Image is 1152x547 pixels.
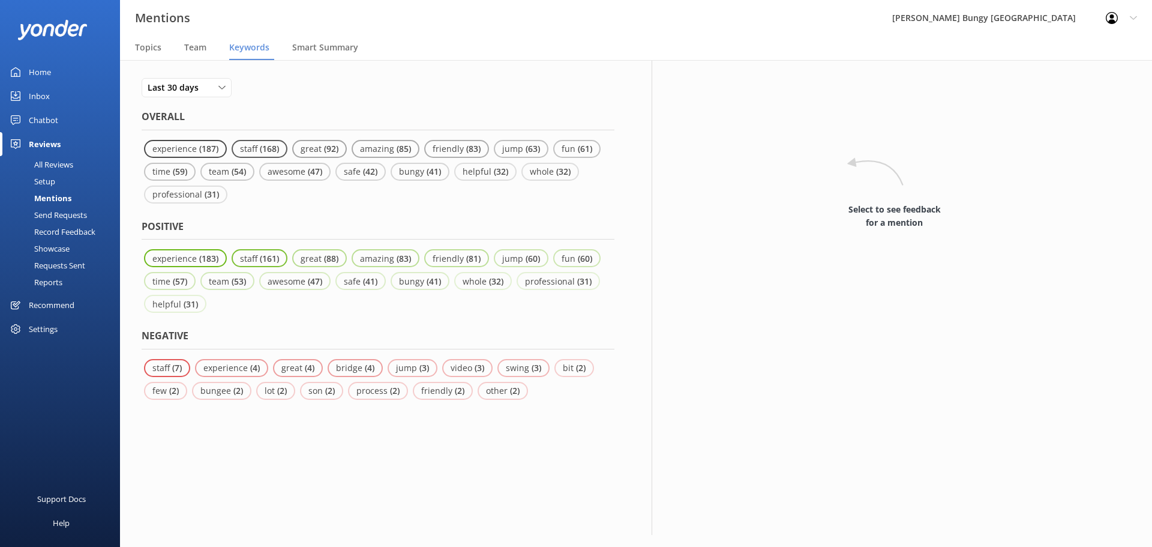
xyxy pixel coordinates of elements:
p: ( 83 ) [466,143,481,154]
p: ( 187 ) [199,143,218,154]
p: bridge [336,362,365,373]
p: ( 183 ) [199,253,218,264]
p: ( 61 ) [578,143,592,154]
p: safe [344,166,363,177]
p: experience [152,253,199,264]
p: safe [344,276,363,287]
p: whole [463,276,489,287]
a: Requests Sent [7,257,120,274]
p: great [301,143,324,154]
div: Setup [7,173,55,190]
p: jump [502,253,526,264]
p: staff [240,143,260,154]
a: Mentions [7,190,120,207]
div: All Reviews [7,156,73,173]
p: ( 85 ) [397,143,411,154]
p: ( 60 ) [526,253,540,264]
span: Keywords [229,41,269,53]
p: ( 2 ) [325,385,335,396]
p: ( 47 ) [308,166,322,177]
p: awesome [268,166,308,177]
p: great [281,362,305,373]
p: whole [530,166,556,177]
div: Help [53,511,70,535]
img: yonder-white-logo.png [18,20,87,40]
span: Smart Summary [292,41,358,53]
p: ( 47 ) [308,276,322,287]
p: ( 83 ) [397,253,411,264]
p: friendly [433,253,466,264]
p: ( 7 ) [172,362,182,373]
p: fun [562,143,578,154]
h4: Positive [142,219,614,240]
p: fun [562,253,578,264]
span: Topics [135,41,161,53]
a: Setup [7,173,120,190]
p: ( 2 ) [169,385,179,396]
p: ( 4 ) [305,362,314,373]
h3: Mentions [135,8,190,28]
p: team [209,166,232,177]
p: ( 2 ) [510,385,520,396]
a: All Reviews [7,156,120,173]
p: bungy [399,276,427,287]
p: swing [506,362,532,373]
div: Recommend [29,293,74,317]
p: ( 3 ) [475,362,484,373]
p: ( 3 ) [532,362,541,373]
p: ( 32 ) [556,166,571,177]
div: Send Requests [7,207,87,223]
div: Reports [7,274,62,291]
p: process [356,385,390,396]
a: Send Requests [7,207,120,223]
p: bungee [200,385,233,396]
p: other [486,385,510,396]
div: Support Docs [37,487,86,511]
p: experience [152,143,199,154]
p: ( 88 ) [324,253,338,264]
p: ( 41 ) [427,276,441,287]
p: professional [525,276,577,287]
p: amazing [360,143,397,154]
p: ( 59 ) [173,166,187,177]
p: amazing [360,253,397,264]
div: Inbox [29,84,50,108]
a: Record Feedback [7,223,120,240]
div: Mentions [7,190,71,207]
p: great [301,253,324,264]
div: Reviews [29,132,61,156]
p: ( 2 ) [233,385,243,396]
p: ( 57 ) [173,276,187,287]
h4: Negative [142,328,614,349]
span: Last 30 days [148,81,206,94]
p: video [451,362,475,373]
p: professional [152,189,205,200]
p: experience [203,362,250,373]
p: bungy [399,166,427,177]
p: ( 31 ) [577,276,592,287]
p: team [209,276,232,287]
p: ( 2 ) [455,385,464,396]
p: ( 54 ) [232,166,246,177]
p: ( 4 ) [365,362,374,373]
div: Chatbot [29,108,58,132]
p: time [152,166,173,177]
p: jump [502,143,526,154]
div: Home [29,60,51,84]
p: ( 60 ) [578,253,592,264]
div: Requests Sent [7,257,85,274]
p: son [308,385,325,396]
p: helpful [463,166,494,177]
p: helpful [152,298,184,310]
p: ( 31 ) [184,298,198,310]
p: few [152,385,169,396]
p: ( 161 ) [260,253,279,264]
a: Reports [7,274,120,291]
p: friendly [421,385,455,396]
p: friendly [433,143,466,154]
p: ( 4 ) [250,362,260,373]
p: ( 32 ) [489,276,503,287]
p: ( 53 ) [232,276,246,287]
p: time [152,276,173,287]
p: ( 31 ) [205,189,219,200]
